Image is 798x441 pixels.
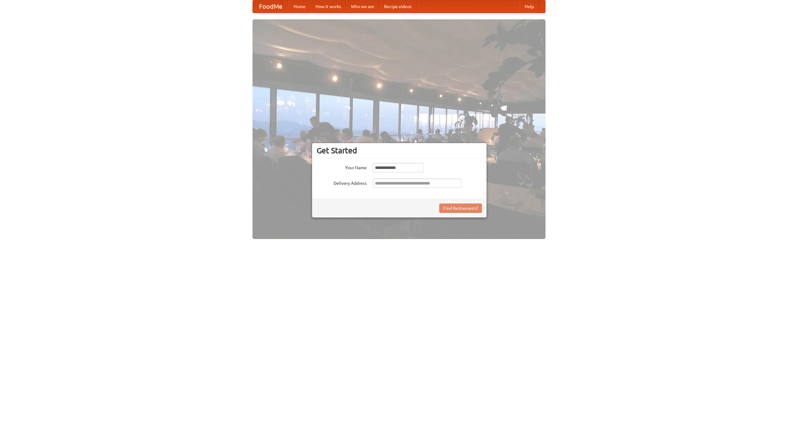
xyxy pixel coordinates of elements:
a: How it works [310,0,346,13]
h3: Get Started [317,146,482,155]
a: Recipe videos [379,0,416,13]
a: FoodMe [253,0,289,13]
a: Home [289,0,310,13]
a: Who we are [346,0,379,13]
button: Find Restaurants! [439,204,482,213]
label: Your Name [317,163,367,171]
a: Help [520,0,539,13]
label: Delivery Address [317,179,367,186]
